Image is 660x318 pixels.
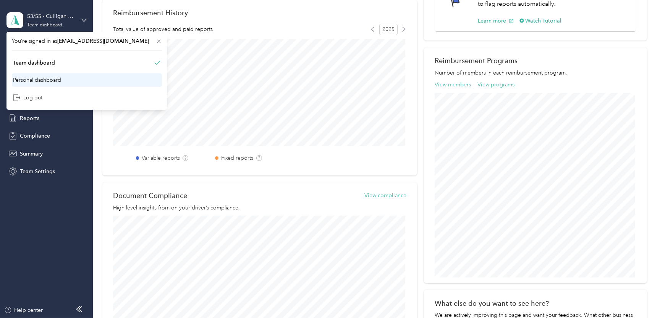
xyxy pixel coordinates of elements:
[20,132,50,140] span: Compliance
[435,57,636,65] h2: Reimbursement Programs
[113,204,406,212] p: High level insights from on your driver’s compliance.
[142,154,180,162] label: Variable reports
[57,38,149,44] span: [EMAIL_ADDRESS][DOMAIN_NAME]
[20,167,55,175] span: Team Settings
[4,306,43,314] button: Help center
[113,191,187,200] h2: Document Compliance
[379,24,398,35] span: 2025
[435,69,636,77] p: Number of members in each reimbursement program.
[113,9,188,17] h2: Reimbursement History
[12,37,162,45] span: You’re signed in as
[519,17,562,25] button: Watch Tutorial
[13,59,55,67] div: Team dashboard
[617,275,660,318] iframe: Everlance-gr Chat Button Frame
[13,76,61,84] div: Personal dashboard
[364,191,406,200] button: View compliance
[27,12,75,20] div: 53/55 - Culligan of [GEOGRAPHIC_DATA]/Escondido Sales Manager (Resi)
[113,25,213,33] span: Total value of approved and paid reports
[435,299,636,307] div: What else do you want to see here?
[435,81,471,89] button: View members
[13,94,42,102] div: Log out
[20,114,39,122] span: Reports
[20,150,43,158] span: Summary
[27,23,62,28] div: Team dashboard
[478,17,514,25] button: Learn more
[221,154,254,162] label: Fixed reports
[477,81,514,89] button: View programs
